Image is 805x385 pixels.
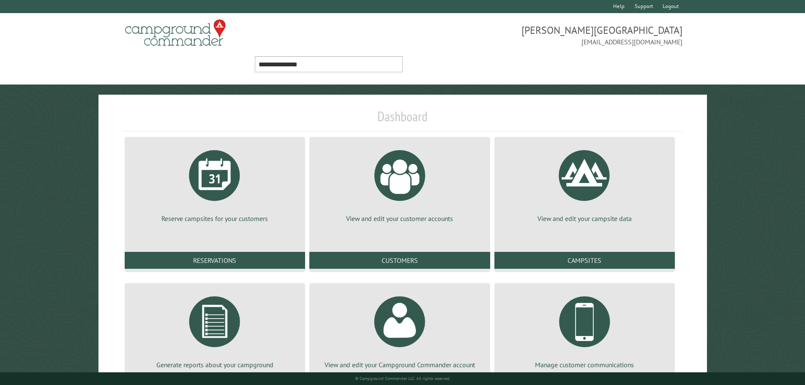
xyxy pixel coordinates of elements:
p: View and edit your campsite data [505,214,665,223]
a: Customers [309,252,490,269]
small: © Campground Commander LLC. All rights reserved. [355,376,450,381]
p: Manage customer communications [505,360,665,369]
img: Campground Commander [123,16,228,49]
a: View and edit your customer accounts [319,144,480,223]
span: [PERSON_NAME][GEOGRAPHIC_DATA] [EMAIL_ADDRESS][DOMAIN_NAME] [403,23,683,47]
a: Reserve campsites for your customers [135,144,295,223]
a: View and edit your Campground Commander account [319,290,480,369]
p: Reserve campsites for your customers [135,214,295,223]
a: Generate reports about your campground [135,290,295,369]
p: Generate reports about your campground [135,360,295,369]
a: View and edit your campsite data [505,144,665,223]
p: View and edit your Campground Commander account [319,360,480,369]
a: Manage customer communications [505,290,665,369]
a: Campsites [494,252,675,269]
h1: Dashboard [123,108,683,131]
a: Reservations [125,252,305,269]
p: View and edit your customer accounts [319,214,480,223]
